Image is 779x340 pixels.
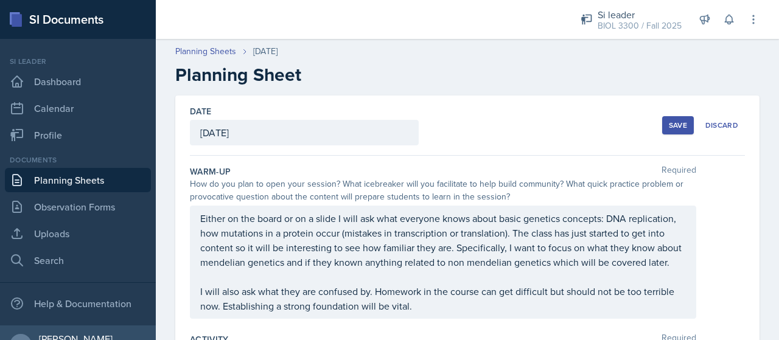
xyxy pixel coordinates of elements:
[5,195,151,219] a: Observation Forms
[705,120,738,130] div: Discard
[200,211,686,269] p: Either on the board or on a slide I will ask what everyone knows about basic genetics concepts: D...
[5,154,151,165] div: Documents
[598,19,682,32] div: BIOL 3300 / Fall 2025
[5,69,151,94] a: Dashboard
[662,165,696,178] span: Required
[5,248,151,272] a: Search
[699,116,745,134] button: Discard
[200,284,686,313] p: I will also ask what they are confused by. Homework in the course can get difficult but should no...
[190,178,696,203] div: How do you plan to open your session? What icebreaker will you facilitate to help build community...
[5,123,151,147] a: Profile
[5,168,151,192] a: Planning Sheets
[5,96,151,120] a: Calendar
[669,120,687,130] div: Save
[5,291,151,316] div: Help & Documentation
[175,64,760,86] h2: Planning Sheet
[662,116,694,134] button: Save
[253,45,278,58] div: [DATE]
[598,7,682,22] div: Si leader
[5,56,151,67] div: Si leader
[190,105,211,117] label: Date
[5,221,151,246] a: Uploads
[175,45,236,58] a: Planning Sheets
[190,165,231,178] label: Warm-Up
